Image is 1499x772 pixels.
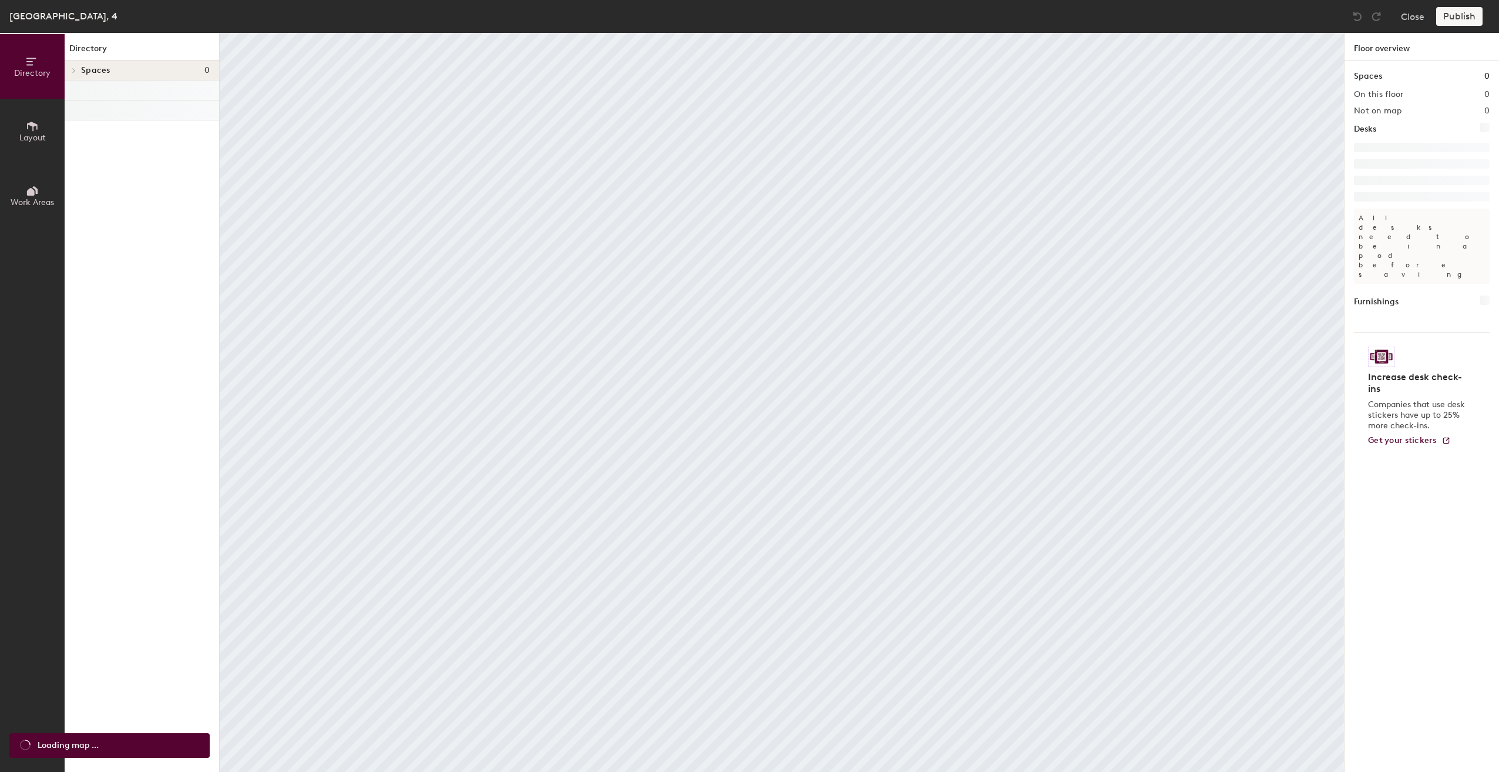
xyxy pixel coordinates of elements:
[1354,90,1404,99] h2: On this floor
[1368,371,1468,395] h4: Increase desk check-ins
[14,68,51,78] span: Directory
[1484,90,1490,99] h2: 0
[1354,296,1399,308] h1: Furnishings
[1368,400,1468,431] p: Companies that use desk stickers have up to 25% more check-ins.
[65,42,219,61] h1: Directory
[1352,11,1363,22] img: Undo
[1484,70,1490,83] h1: 0
[1354,209,1490,284] p: All desks need to be in a pod before saving
[1368,435,1437,445] span: Get your stickers
[204,66,210,75] span: 0
[38,739,99,752] span: Loading map ...
[1354,70,1382,83] h1: Spaces
[1401,7,1424,26] button: Close
[1368,347,1395,367] img: Sticker logo
[1345,33,1499,61] h1: Floor overview
[220,33,1344,772] canvas: Map
[9,9,117,24] div: [GEOGRAPHIC_DATA], 4
[1354,106,1401,116] h2: Not on map
[81,66,110,75] span: Spaces
[1368,436,1451,446] a: Get your stickers
[1370,11,1382,22] img: Redo
[1354,123,1376,136] h1: Desks
[11,197,54,207] span: Work Areas
[1484,106,1490,116] h2: 0
[19,133,46,143] span: Layout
